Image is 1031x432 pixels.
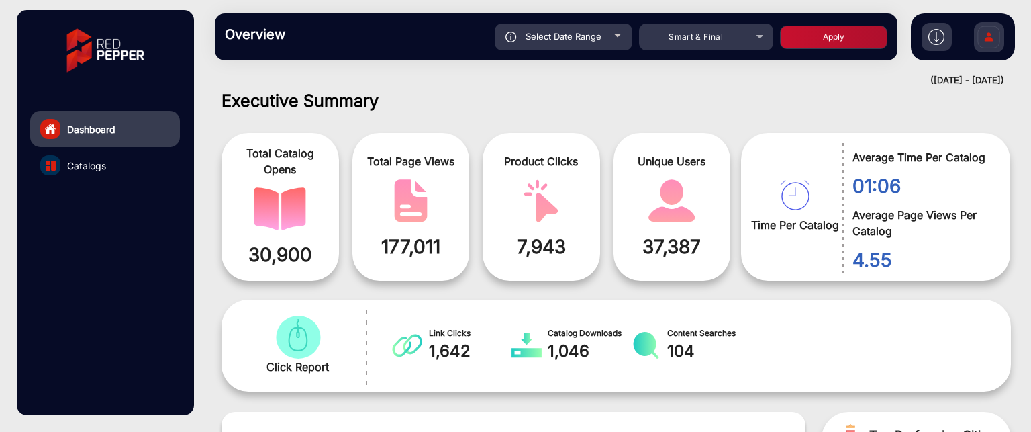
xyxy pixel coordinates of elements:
[225,26,413,42] h3: Overview
[505,32,517,42] img: icon
[44,123,56,135] img: home
[548,327,631,339] span: Catalog Downloads
[780,180,810,210] img: catalog
[254,187,306,230] img: catalog
[67,159,106,173] span: Catalogs
[272,316,324,359] img: catalog
[201,74,1004,87] div: ([DATE] - [DATE])
[852,207,990,239] span: Average Page Views Per Catalog
[493,153,590,169] span: Product Clicks
[852,149,990,165] span: Average Time Per Catalog
[429,327,512,339] span: Link Clicks
[548,339,631,363] span: 1,046
[266,359,329,375] span: Click Report
[222,91,1011,111] h1: Executive Summary
[362,153,460,169] span: Total Page Views
[30,111,180,147] a: Dashboard
[232,145,329,177] span: Total Catalog Opens
[526,31,601,42] span: Select Date Range
[57,17,154,84] img: vmg-logo
[669,32,723,42] span: Smart & Final
[667,339,750,363] span: 104
[385,179,437,222] img: catalog
[624,232,721,261] span: 37,387
[624,153,721,169] span: Unique Users
[928,29,944,45] img: h2download.svg
[852,172,990,200] span: 01:06
[511,332,542,359] img: catalog
[67,122,115,136] span: Dashboard
[667,327,750,339] span: Content Searches
[493,232,590,261] span: 7,943
[46,161,56,171] img: catalog
[780,26,887,49] button: Apply
[232,241,329,269] span: 30,900
[362,232,460,261] span: 177,011
[631,332,661,359] img: catalog
[646,179,698,222] img: catalog
[30,147,180,183] a: Catalogs
[392,332,422,359] img: catalog
[975,15,1003,62] img: Sign%20Up.svg
[852,246,990,274] span: 4.55
[429,339,512,363] span: 1,642
[515,179,567,222] img: catalog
